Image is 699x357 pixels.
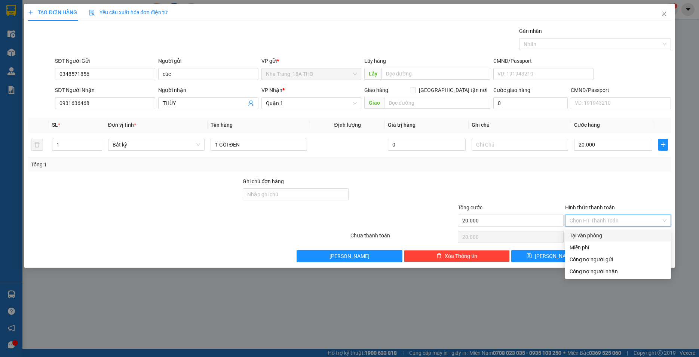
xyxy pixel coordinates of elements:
label: Cước giao hàng [493,87,530,93]
input: Ghi Chú [472,139,568,151]
span: Nha Trang_18A THĐ [266,68,357,80]
div: VP gửi [261,57,362,65]
input: 0 [388,139,466,151]
div: Người gửi [158,57,258,65]
label: Gán nhãn [519,28,542,34]
button: save[PERSON_NAME] [511,250,590,262]
span: [PERSON_NAME] [329,252,370,260]
input: Ghi chú đơn hàng [243,188,349,200]
span: Tổng cước [458,204,482,210]
div: Chưa thanh toán [350,231,457,244]
span: Tên hàng [211,122,233,128]
span: Xóa Thông tin [445,252,477,260]
input: Cước giao hàng [493,97,568,109]
span: Yêu cầu xuất hóa đơn điện tử [89,9,168,15]
span: Cước hàng [574,122,600,128]
span: user-add [248,100,254,106]
span: save [527,253,532,259]
button: plus [658,139,668,151]
div: Công nợ người nhận [570,267,666,276]
div: Tại văn phòng [570,231,666,240]
th: Ghi chú [469,118,571,132]
div: CMND/Passport [493,57,594,65]
span: Lấy hàng [364,58,386,64]
span: plus [28,10,33,15]
span: [PERSON_NAME] [535,252,575,260]
div: Cước gửi hàng sẽ được ghi vào công nợ của người gửi [565,253,671,265]
div: SĐT Người Nhận [55,86,155,94]
span: [GEOGRAPHIC_DATA] tận nơi [416,86,490,94]
button: Close [654,4,675,25]
button: deleteXóa Thông tin [404,250,510,262]
span: SL [52,122,58,128]
span: VP Nhận [261,87,282,93]
span: close [661,11,667,17]
label: Hình thức thanh toán [565,204,615,210]
span: Lấy [364,68,381,80]
span: delete [436,253,442,259]
div: Cước gửi hàng sẽ được ghi vào công nợ của người nhận [565,265,671,277]
img: icon [89,10,95,16]
span: TẠO ĐƠN HÀNG [28,9,77,15]
div: Tổng: 1 [31,160,270,169]
div: CMND/Passport [571,86,671,94]
div: SĐT Người Gửi [55,57,155,65]
input: Dọc đường [384,97,490,109]
span: Giao [364,97,384,109]
input: Dọc đường [381,68,490,80]
input: VD: Bàn, Ghế [211,139,307,151]
button: [PERSON_NAME] [297,250,402,262]
div: Công nợ người gửi [570,255,666,264]
span: plus [659,142,668,148]
span: Bất kỳ [113,139,200,150]
span: Định lượng [334,122,361,128]
span: Giá trị hàng [388,122,416,128]
span: Giao hàng [364,87,388,93]
span: Đơn vị tính [108,122,136,128]
label: Ghi chú đơn hàng [243,178,284,184]
span: Quận 1 [266,98,357,109]
div: Miễn phí [570,243,666,252]
div: Người nhận [158,86,258,94]
button: delete [31,139,43,151]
